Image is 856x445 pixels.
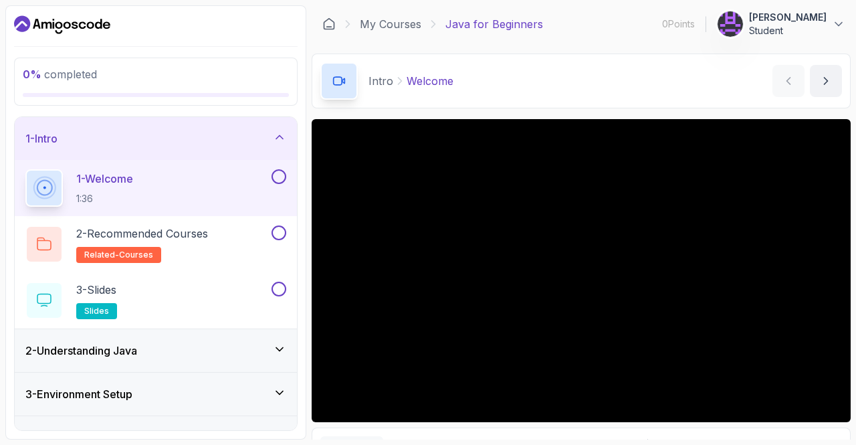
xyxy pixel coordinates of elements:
[25,169,286,207] button: 1-Welcome1:36
[749,24,827,37] p: Student
[662,17,695,31] p: 0 Points
[360,16,421,32] a: My Courses
[76,226,208,242] p: 2 - Recommended Courses
[76,171,133,187] p: 1 - Welcome
[322,17,336,31] a: Dashboard
[717,11,845,37] button: user profile image[PERSON_NAME]Student
[15,373,297,416] button: 3-Environment Setup
[23,68,41,81] span: 0 %
[25,226,286,263] button: 2-Recommended Coursesrelated-courses
[749,11,827,24] p: [PERSON_NAME]
[368,73,393,89] p: Intro
[14,14,110,35] a: Dashboard
[76,282,116,298] p: 3 - Slides
[772,65,805,97] button: previous content
[407,73,453,89] p: Welcome
[76,192,133,205] p: 1:36
[84,306,109,317] span: slides
[15,329,297,372] button: 2-Understanding Java
[718,11,743,37] img: user profile image
[23,68,97,81] span: completed
[312,119,851,422] iframe: 1 - Hi
[445,16,543,32] p: Java for Beginners
[810,65,842,97] button: next content
[25,343,137,359] h3: 2 - Understanding Java
[25,282,286,319] button: 3-Slidesslides
[84,250,153,260] span: related-courses
[25,386,132,402] h3: 3 - Environment Setup
[25,130,58,147] h3: 1 - Intro
[15,117,297,160] button: 1-Intro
